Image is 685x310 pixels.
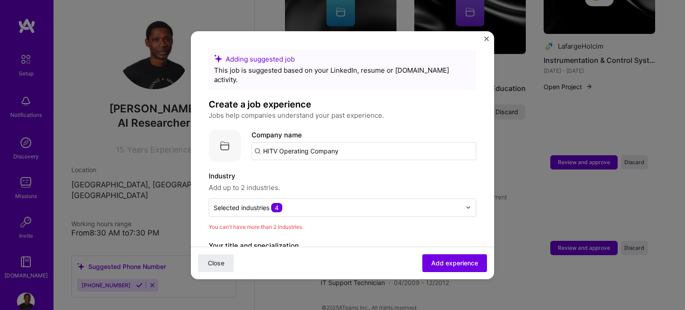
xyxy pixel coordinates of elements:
button: Close [484,37,489,46]
i: icon SuggestedTeams [214,54,222,62]
label: Your title and specialization [209,240,476,251]
p: Jobs help companies understand your past experience. [209,110,476,121]
span: 4 [271,203,282,212]
div: This job is suggested based on your LinkedIn, resume or [DOMAIN_NAME] activity. [214,66,471,84]
div: Adding suggested job [214,54,471,64]
button: Add experience [422,254,487,272]
span: Add up to 2 industries. [209,182,476,193]
label: Industry [209,171,476,182]
input: Search for a company... [252,142,476,160]
img: drop icon [466,205,471,210]
span: Close [208,258,224,267]
button: Close [198,254,234,272]
span: You can't have more than 2 industries. [209,223,303,230]
label: Company name [252,131,302,139]
div: Selected industries [214,203,282,212]
h4: Create a job experience [209,99,476,110]
img: Company logo [209,130,241,162]
span: Add experience [431,258,478,267]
